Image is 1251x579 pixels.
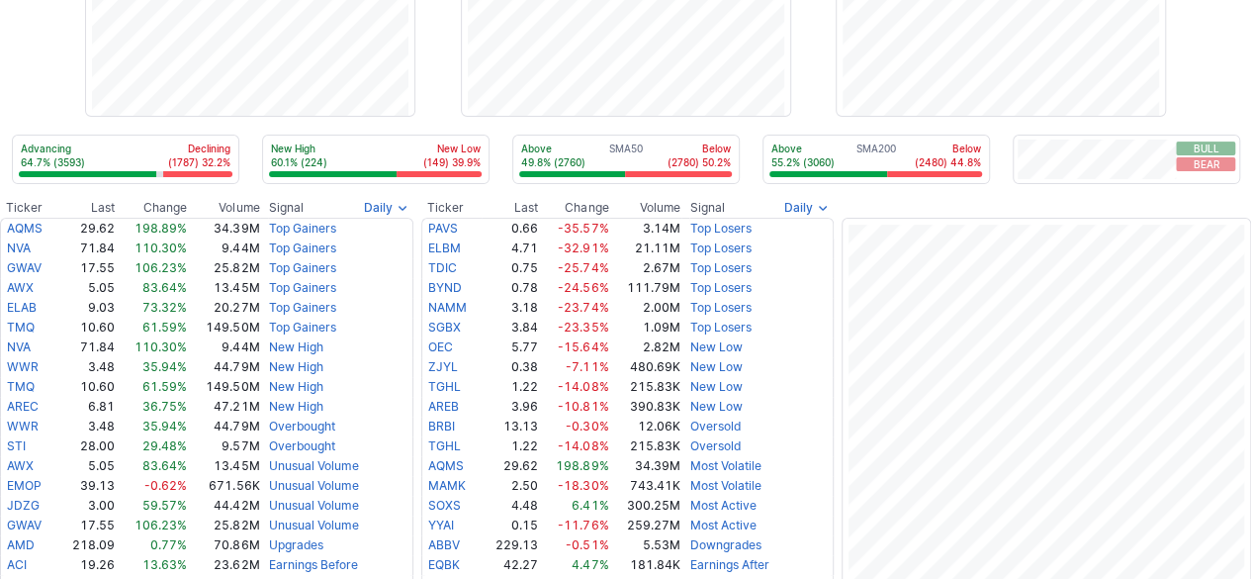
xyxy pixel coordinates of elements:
[7,518,42,532] a: GWAV
[609,318,681,338] td: 1.09M
[7,300,37,315] a: ELAB
[144,478,187,493] span: -0.62%
[57,496,116,516] td: 3.00
[188,338,261,357] td: 9.44M
[428,557,460,572] a: EQBK
[7,458,34,473] a: AWX
[609,218,681,239] td: 3.14M
[482,377,539,397] td: 1.22
[188,417,261,436] td: 44.79M
[558,241,608,255] span: -32.91%
[134,260,187,275] span: 106.23%
[269,221,336,236] a: Top Gainers
[269,498,359,513] a: Unusual Volume
[482,397,539,417] td: 3.96
[7,280,34,295] a: AWX
[690,537,761,552] a: Downgrades
[690,339,743,354] a: New Low
[269,438,335,453] a: Overbought
[784,198,813,218] span: Daily
[428,280,462,295] a: BYND
[566,359,608,374] span: -7.11%
[482,298,539,318] td: 3.18
[188,555,261,575] td: 23.62M
[482,417,539,436] td: 13.13
[7,537,35,552] a: AMD
[269,359,323,374] a: New High
[769,142,983,171] div: SMA200
[7,557,27,572] a: ACI
[428,399,459,414] a: AREB
[558,339,608,354] span: -15.64%
[7,438,26,453] a: STI
[428,419,455,434] a: BRBI
[57,239,116,258] td: 71.84
[188,239,261,258] td: 9.44M
[57,278,116,298] td: 5.05
[609,476,681,496] td: 743.41K
[668,142,731,155] p: Below
[690,320,752,335] a: Top Losers
[690,478,761,493] a: Most Volatile
[188,298,261,318] td: 20.27M
[609,535,681,555] td: 5.53M
[142,300,187,315] span: 73.32%
[915,142,981,155] p: Below
[482,258,539,278] td: 0.75
[7,498,40,513] a: JDZG
[609,278,681,298] td: 111.79M
[690,498,757,513] a: Most Active
[423,155,481,169] p: (149) 39.9%
[142,419,187,434] span: 35.94%
[364,198,393,218] span: Daily
[566,419,608,434] span: -0.30%
[7,221,43,236] a: AQMS
[269,300,336,315] a: Top Gainers
[572,557,608,572] span: 4.47%
[7,260,42,275] a: GWAV
[188,516,261,535] td: 25.82M
[142,557,187,572] span: 13.63%
[57,456,116,476] td: 5.05
[690,300,752,315] a: Top Losers
[690,241,752,255] a: Top Losers
[57,436,116,456] td: 28.00
[134,518,187,532] span: 106.23%
[423,142,481,155] p: New Low
[188,278,261,298] td: 13.45M
[521,155,585,169] p: 49.8% (2760)
[566,537,608,552] span: -0.51%
[188,456,261,476] td: 13.45M
[558,379,608,394] span: -14.08%
[168,142,230,155] p: Declining
[7,478,42,493] a: EMOP
[572,498,608,513] span: 6.41%
[269,518,359,532] a: Unusual Volume
[269,320,336,335] a: Top Gainers
[142,438,187,453] span: 29.48%
[269,458,359,473] a: Unusual Volume
[690,221,752,236] a: Top Losers
[57,417,116,436] td: 3.48
[690,359,743,374] a: New Low
[269,537,323,552] a: Upgrades
[142,399,187,414] span: 36.75%
[558,399,608,414] span: -10.81%
[428,537,460,552] a: ABBV
[188,218,261,239] td: 34.39M
[269,557,358,572] a: Earnings Before
[269,260,336,275] a: Top Gainers
[57,516,116,535] td: 17.55
[269,200,304,216] span: Signal
[558,518,608,532] span: -11.76%
[558,438,608,453] span: -14.08%
[142,280,187,295] span: 83.64%
[558,221,608,236] span: -35.57%
[21,155,85,169] p: 64.7% (3593)
[609,357,681,377] td: 480.69K
[609,258,681,278] td: 2.67M
[7,399,39,414] a: AREC
[168,155,230,169] p: (1787) 32.2%
[57,198,116,218] th: Last
[482,496,539,516] td: 4.48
